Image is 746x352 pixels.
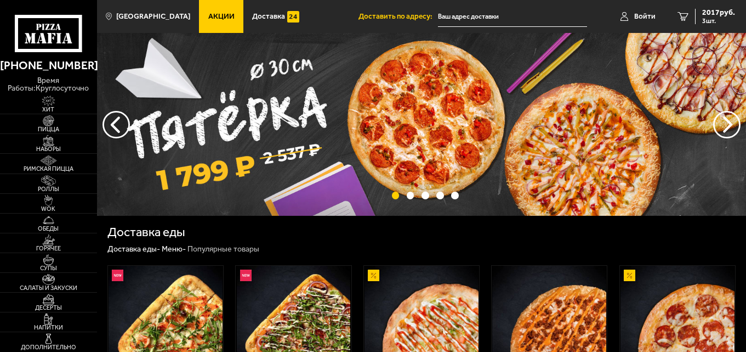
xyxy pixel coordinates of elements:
[162,244,186,254] a: Меню-
[107,226,185,239] h1: Доставка еды
[116,13,190,20] span: [GEOGRAPHIC_DATA]
[407,192,414,199] button: точки переключения
[240,270,252,281] img: Новинка
[392,192,400,199] button: точки переключения
[634,13,656,20] span: Войти
[287,11,299,23] img: 15daf4d41897b9f0e9f617042186c801.svg
[438,7,587,27] input: Ваш адрес доставки
[422,192,429,199] button: точки переключения
[187,244,259,254] div: Популярные товары
[252,13,285,20] span: Доставка
[702,18,735,24] span: 3 шт.
[208,13,235,20] span: Акции
[713,111,741,138] button: предыдущий
[112,270,123,281] img: Новинка
[102,111,130,138] button: следующий
[436,192,444,199] button: точки переключения
[702,9,735,16] span: 2017 руб.
[624,270,635,281] img: Акционный
[358,13,438,20] span: Доставить по адресу:
[451,192,459,199] button: точки переключения
[368,270,379,281] img: Акционный
[107,244,160,254] a: Доставка еды-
